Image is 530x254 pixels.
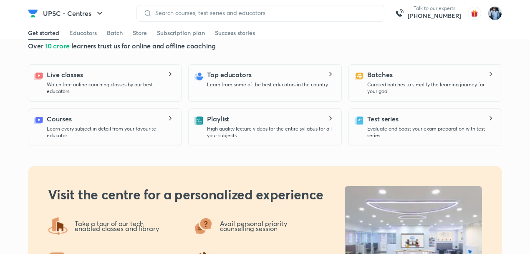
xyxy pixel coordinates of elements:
[107,29,123,37] div: Batch
[468,7,481,20] img: avatar
[215,29,255,37] div: Success stories
[48,216,68,236] img: offering4.png
[408,12,461,20] a: [PHONE_NUMBER]
[45,41,71,50] span: 10 crore
[48,186,323,203] h2: Visit the centre for a personalized experience
[47,126,174,139] p: Learn every subject in detail from your favourite educator.
[367,114,399,124] h5: Test series
[69,26,97,40] a: Educators
[47,70,83,80] h5: Live classes
[107,26,123,40] a: Batch
[367,126,495,139] p: Evaluate and boost your exam preparation with test series.
[207,126,335,139] p: High quality lecture videos for the entire syllabus for all your subjects.
[47,114,71,124] h5: Courses
[133,26,147,40] a: Store
[391,5,408,22] img: call-us
[28,26,59,40] a: Get started
[367,81,495,95] p: Curated batches to simplify the learning journey for your goal.
[71,41,216,50] span: learners trust us for online and offline coaching
[47,81,174,95] p: Watch free online coaching classes by our best educators.
[75,221,159,231] p: Take a tour of our tech enabled classes and library
[207,81,329,88] p: Learn from some of the best educators in the country.
[207,114,229,124] h5: Playlist
[28,8,38,18] img: Company Logo
[133,29,147,37] div: Store
[207,70,252,80] h5: Top educators
[157,29,205,37] div: Subscription plan
[28,29,59,37] div: Get started
[152,10,377,16] input: Search courses, test series and educators
[157,26,205,40] a: Subscription plan
[408,5,461,12] p: Talk to our experts
[215,26,255,40] a: Success stories
[38,5,110,22] button: UPSC - Centres
[367,70,392,80] h5: Batches
[28,41,45,50] span: Over
[193,216,213,236] img: offering3.png
[488,6,502,20] img: Shipu
[69,29,97,37] div: Educators
[220,221,289,231] p: Avail personal priority counselling session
